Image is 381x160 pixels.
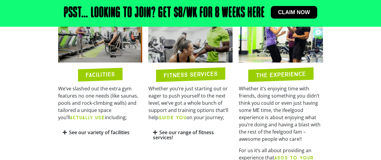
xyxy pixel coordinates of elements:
h2: THE EXPERIENCE [256,71,306,78]
a: Claim now [271,6,317,19]
b: ACTUALLY USE [70,115,105,120]
a: See our variety of facilities [69,129,130,136]
div: See our variety of facilities [58,125,142,140]
p: Whether you’re just starting out or eager to push yourself to the next level, we’ve got a whole b... [148,85,233,121]
h2: FACILITIES [86,71,115,78]
h2: FITNESS SERVICES [164,71,217,78]
div: See our range of fitness services! [148,125,233,145]
a: See our range of fitness services! [153,129,214,141]
h2: Psst… Looking to join? Get $8/wk for 8 weeks here [64,6,265,20]
p: We’ve slashed out the extra gym features no one needs (like saunas, pools and rock-climbing walls... [58,85,142,121]
span: Claim now [278,10,310,15]
p: Whether it’s enjoying time with friends, doing something you didn’t think you could or even just ... [239,85,323,143]
b: GUIDE YOU [158,115,186,120]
